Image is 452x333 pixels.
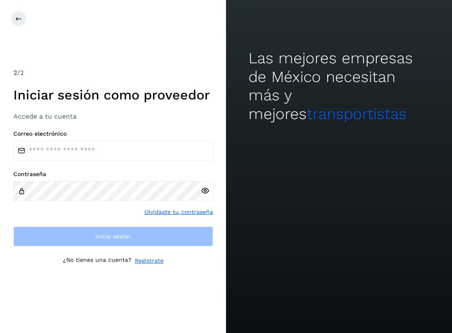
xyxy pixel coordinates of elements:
label: Contraseña [13,171,213,178]
h1: Iniciar sesión como proveedor [13,87,213,103]
span: 2 [13,69,17,77]
div: /2 [13,68,213,78]
h2: Las mejores empresas de México necesitan más y mejores [248,49,429,123]
span: Inicia sesión [95,234,131,239]
h3: Accede a tu cuenta [13,112,213,120]
span: transportistas [307,105,407,123]
label: Correo electrónico [13,130,213,137]
p: ¿No tienes una cuenta? [63,256,132,265]
a: Olvidaste tu contraseña [144,208,213,216]
button: Inicia sesión [13,226,213,246]
a: Regístrate [135,256,164,265]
